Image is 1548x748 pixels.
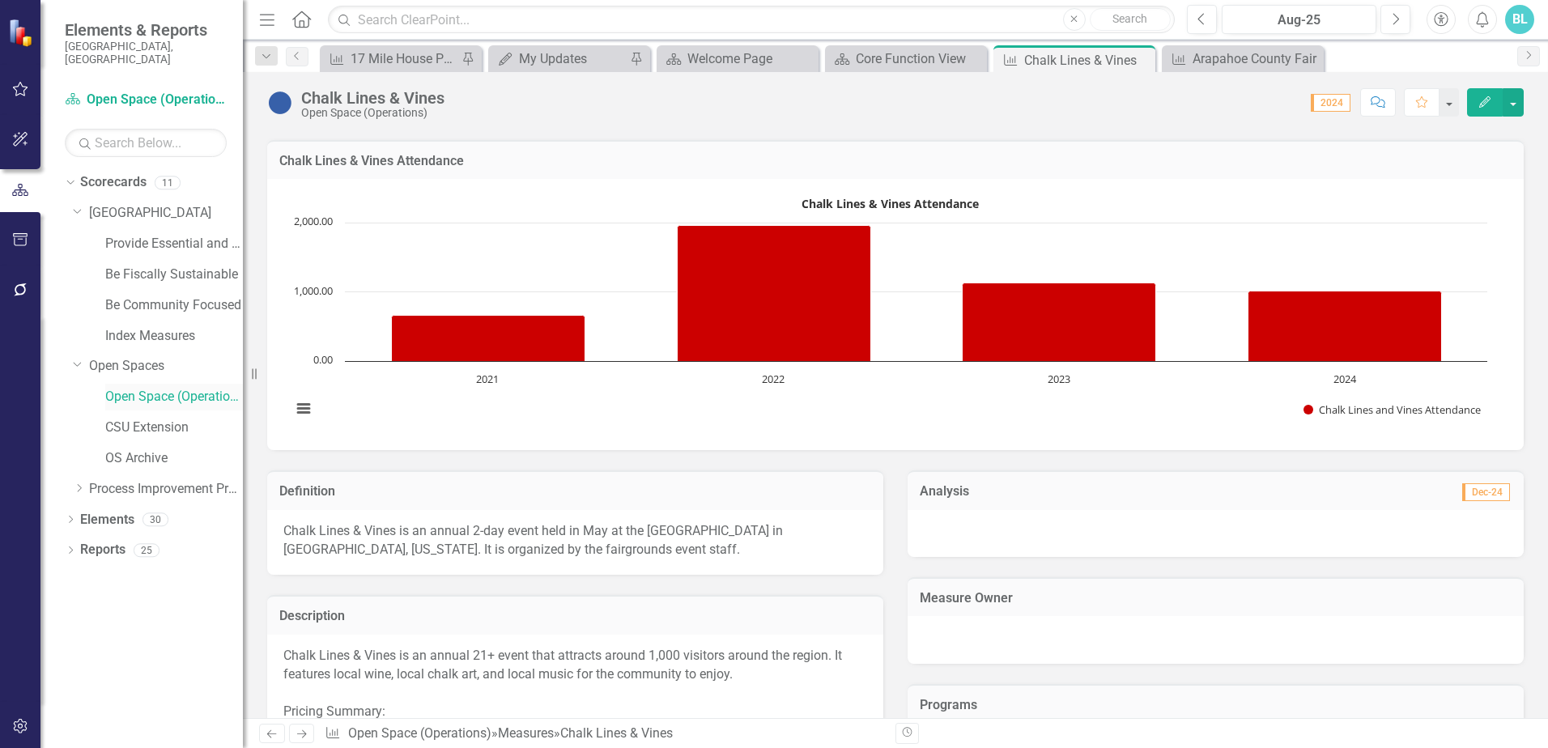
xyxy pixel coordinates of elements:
[920,591,1512,606] h3: Measure Owner
[1193,49,1320,69] div: Arapahoe County Fair
[1505,5,1534,34] button: BL
[279,154,1512,168] h3: Chalk Lines & Vines Attendance
[105,296,243,315] a: Be Community Focused
[1303,402,1482,417] button: Show Chalk Lines and Vines Attendance
[283,647,867,684] p: Chalk Lines & Vines is an annual 21+ event that attracts around 1,000 visitors around the region....
[283,191,1508,434] div: Chalk Lines & Vines Attendance. Highcharts interactive chart.
[1462,483,1510,501] span: Dec-24
[267,90,293,116] img: Baselining
[1024,50,1151,70] div: Chalk Lines & Vines
[392,316,585,362] path: 2021, 656. Chalk Lines and Vines Attendance.
[105,235,243,253] a: Provide Essential and Mandated Services
[498,725,554,741] a: Measures
[283,522,867,559] p: Chalk Lines & Vines is an annual 2-day event held in May at the [GEOGRAPHIC_DATA] in [GEOGRAPHIC_...
[1048,372,1070,386] text: 2023
[105,449,243,468] a: OS Archive
[1227,11,1371,30] div: Aug-25
[476,372,499,386] text: 2021
[89,204,243,223] a: [GEOGRAPHIC_DATA]
[324,49,457,69] a: 17 Mile House Programming
[328,6,1175,34] input: Search ClearPoint...
[1112,12,1147,25] span: Search
[105,266,243,284] a: Be Fiscally Sustainable
[279,609,871,623] h3: Description
[661,49,814,69] a: Welcome Page
[762,372,785,386] text: 2022
[89,357,243,376] a: Open Spaces
[687,49,814,69] div: Welcome Page
[155,176,181,189] div: 11
[80,173,147,192] a: Scorecards
[856,49,983,69] div: Core Function View
[65,91,227,109] a: Open Space (Operations)
[963,283,1156,362] path: 2023, 1,125. Chalk Lines and Vines Attendance.
[142,512,168,526] div: 30
[301,107,444,119] div: Open Space (Operations)
[279,484,871,499] h3: Definition
[301,89,444,107] div: Chalk Lines & Vines
[1166,49,1320,69] a: Arapahoe County Fair
[105,419,243,437] a: CSU Extension
[829,49,983,69] a: Core Function View
[560,725,673,741] div: Chalk Lines & Vines
[294,214,333,228] text: 2,000.00
[678,226,871,362] path: 2022, 1,956. Chalk Lines and Vines Attendance.
[1222,5,1376,34] button: Aug-25
[65,20,227,40] span: Elements & Reports
[519,49,626,69] div: My Updates
[105,327,243,346] a: Index Measures
[348,725,491,741] a: Open Space (Operations)
[80,541,125,559] a: Reports
[1311,94,1350,112] span: 2024
[802,196,979,211] text: Chalk Lines & Vines Attendance
[313,352,333,367] text: 0.00
[89,480,243,499] a: Process Improvement Program
[1333,372,1357,386] text: 2024
[80,511,134,529] a: Elements
[65,129,227,157] input: Search Below...
[351,49,457,69] div: 17 Mile House Programming
[920,484,1216,499] h3: Analysis
[492,49,626,69] a: My Updates
[283,703,867,721] p: Pricing Summary:
[105,388,243,406] a: Open Space (Operations)
[8,19,36,47] img: ClearPoint Strategy
[292,397,315,420] button: View chart menu, Chalk Lines & Vines Attendance
[134,543,159,557] div: 25
[325,725,883,743] div: » »
[1090,8,1171,31] button: Search
[65,40,227,66] small: [GEOGRAPHIC_DATA], [GEOGRAPHIC_DATA]
[1248,291,1442,362] path: 2024, 1,014. Chalk Lines and Vines Attendance.
[920,698,1512,712] h3: Programs
[294,283,333,298] text: 1,000.00
[283,191,1495,434] svg: Interactive chart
